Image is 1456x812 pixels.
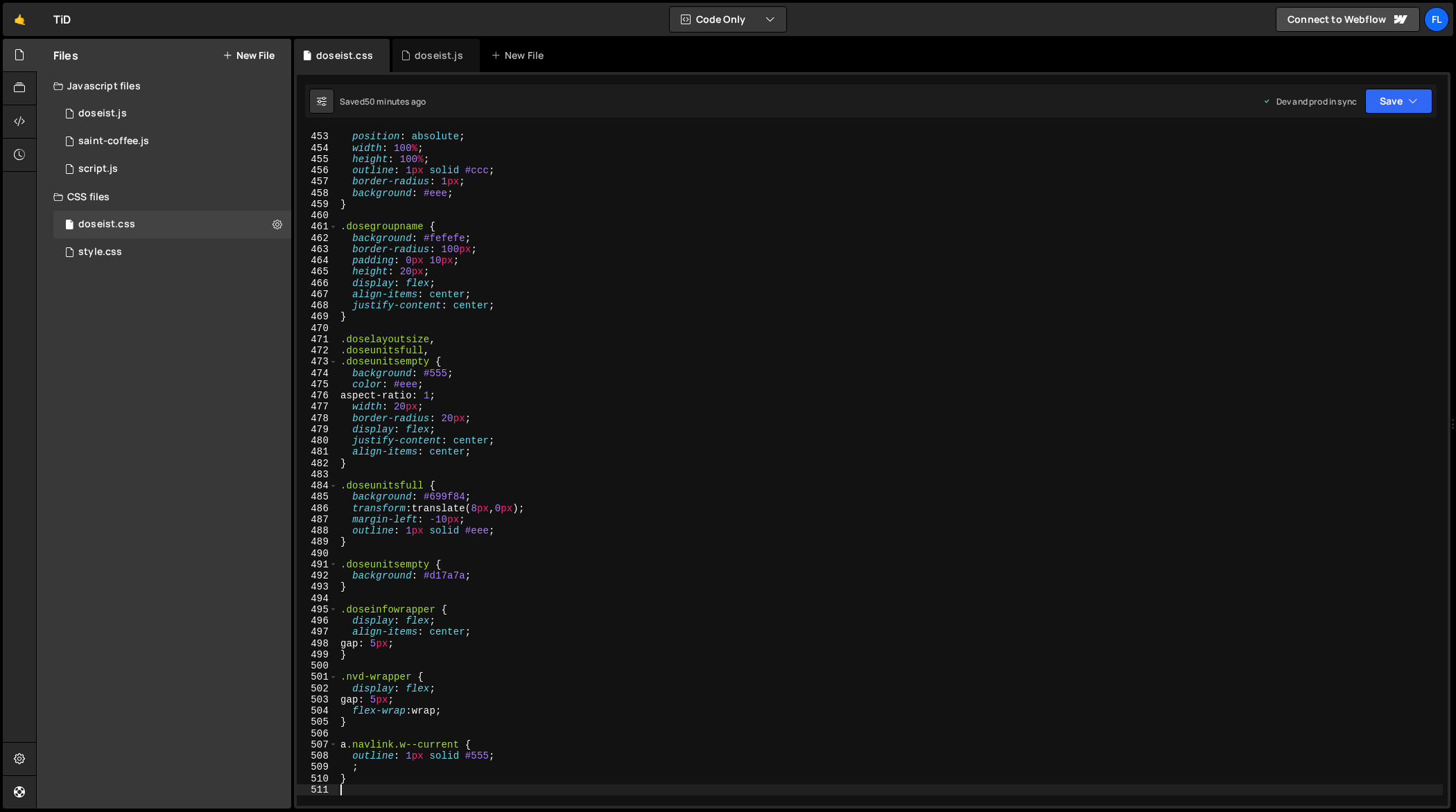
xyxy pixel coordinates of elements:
[297,278,338,289] div: 466
[297,266,338,277] div: 465
[297,536,338,547] div: 489
[297,345,338,356] div: 472
[297,289,338,300] div: 467
[297,671,338,682] div: 501
[297,413,338,424] div: 478
[297,469,338,480] div: 483
[53,127,291,155] div: 4604/27020.js
[297,514,338,525] div: 487
[297,716,338,727] div: 505
[37,72,291,100] div: Javascript files
[297,221,338,232] div: 461
[297,165,338,176] div: 456
[297,143,338,154] div: 454
[297,784,338,795] div: 511
[297,694,338,705] div: 503
[1424,7,1449,32] a: Fl
[297,154,338,165] div: 455
[297,773,338,784] div: 510
[297,244,338,255] div: 463
[340,96,426,107] div: Saved
[297,188,338,199] div: 458
[297,649,338,660] div: 499
[78,218,135,231] div: doseist.css
[297,491,338,502] div: 485
[297,570,338,581] div: 492
[297,750,338,761] div: 508
[78,163,118,175] div: script.js
[297,525,338,536] div: 488
[1276,7,1420,32] a: Connect to Webflow
[297,390,338,401] div: 476
[297,233,338,244] div: 462
[297,660,338,671] div: 500
[297,683,338,694] div: 502
[297,131,338,142] div: 453
[297,323,338,334] div: 470
[297,548,338,559] div: 490
[78,135,149,148] div: saint-coffee.js
[297,593,338,604] div: 494
[297,559,338,570] div: 491
[53,155,291,183] div: 4604/24567.js
[53,238,291,266] div: 4604/25434.css
[365,96,426,107] div: 50 minutes ago
[53,211,291,238] div: 4604/42100.css
[297,761,338,773] div: 509
[297,356,338,367] div: 473
[297,176,338,187] div: 457
[37,183,291,211] div: CSS files
[491,48,549,62] div: New File
[3,3,37,36] a: 🤙
[297,604,338,615] div: 495
[78,246,122,258] div: style.css
[53,48,78,63] h2: Files
[297,334,338,345] div: 471
[297,379,338,390] div: 475
[415,48,463,62] div: doseist.js
[297,581,338,592] div: 493
[78,107,127,120] div: doseist.js
[297,446,338,457] div: 481
[297,311,338,322] div: 469
[297,615,338,626] div: 496
[1365,89,1432,114] button: Save
[1263,96,1357,107] div: Dev and prod in sync
[297,255,338,266] div: 464
[297,368,338,379] div: 474
[297,458,338,469] div: 482
[297,480,338,491] div: 484
[670,7,786,32] button: Code Only
[297,638,338,649] div: 498
[297,210,338,221] div: 460
[297,424,338,435] div: 479
[297,739,338,750] div: 507
[297,300,338,311] div: 468
[316,48,373,62] div: doseist.css
[297,435,338,446] div: 480
[297,199,338,210] div: 459
[297,705,338,716] div: 504
[223,50,275,61] button: New File
[297,503,338,514] div: 486
[53,11,71,28] div: TiD
[297,626,338,637] div: 497
[297,401,338,412] div: 477
[297,728,338,739] div: 506
[53,100,291,127] div: 4604/37981.js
